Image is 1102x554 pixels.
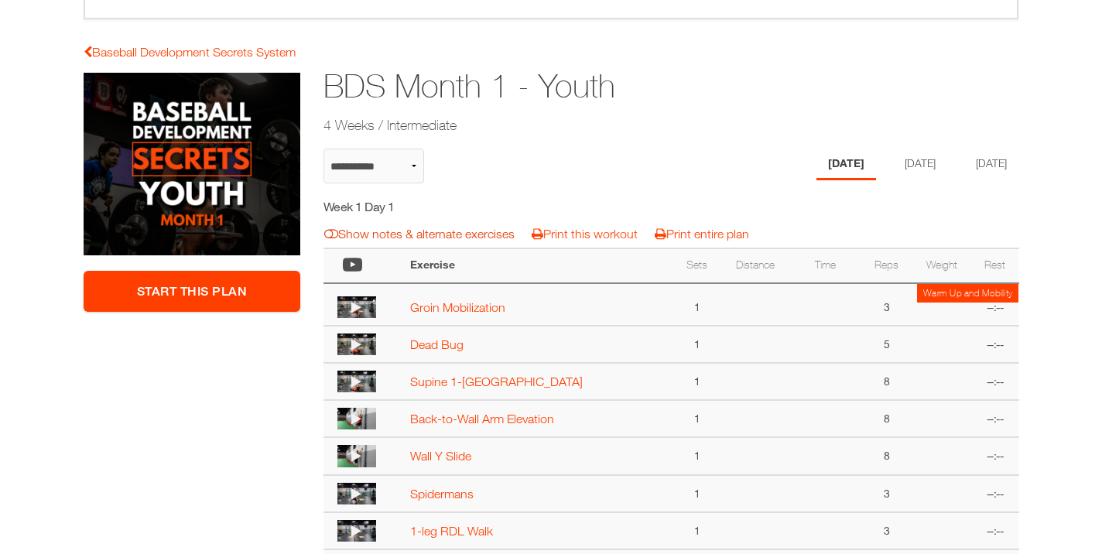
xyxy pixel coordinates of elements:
[720,248,790,283] th: Distance
[790,248,861,283] th: Time
[337,408,376,429] img: thumbnail.png
[532,227,638,241] a: Print this workout
[816,149,876,180] li: Day 1
[323,198,600,215] h5: Week 1 Day 1
[912,248,972,283] th: Weight
[410,449,471,463] a: Wall Y Slide
[337,371,376,392] img: thumbnail.png
[861,248,912,283] th: Reps
[410,412,554,426] a: Back-to-Wall Arm Elevation
[861,437,912,474] td: 8
[972,512,1018,549] td: --:--
[972,475,1018,512] td: --:--
[84,271,300,312] a: Start This Plan
[323,115,899,135] h2: 4 Weeks / Intermediate
[655,227,749,241] a: Print entire plan
[972,326,1018,363] td: --:--
[410,487,474,501] a: Spidermans
[861,283,912,327] td: 3
[673,248,720,283] th: Sets
[861,363,912,400] td: 8
[972,363,1018,400] td: --:--
[673,400,720,437] td: 1
[673,475,720,512] td: 1
[673,283,720,327] td: 1
[972,437,1018,474] td: --:--
[972,248,1018,283] th: Rest
[410,300,505,314] a: Groin Mobilization
[410,524,493,538] a: 1-leg RDL Walk
[84,45,296,59] a: Baseball Development Secrets System
[337,296,376,318] img: thumbnail.png
[673,512,720,549] td: 1
[323,63,899,109] h1: BDS Month 1 - Youth
[861,512,912,549] td: 3
[410,337,464,351] a: Dead Bug
[337,520,376,542] img: thumbnail.png
[337,483,376,504] img: thumbnail.png
[337,333,376,355] img: thumbnail.png
[893,149,947,180] li: Day 2
[673,363,720,400] td: 1
[673,437,720,474] td: 1
[324,227,515,241] a: Show notes & alternate exercises
[673,326,720,363] td: 1
[861,475,912,512] td: 3
[84,73,300,255] img: BDS Month 1 - Youth
[917,284,1018,303] td: Warm Up and Mobility
[337,445,376,467] img: thumbnail.png
[972,283,1018,327] td: --:--
[861,326,912,363] td: 5
[861,400,912,437] td: 8
[410,374,583,388] a: Supine 1-[GEOGRAPHIC_DATA]
[972,400,1018,437] td: --:--
[402,248,673,283] th: Exercise
[964,149,1018,180] li: Day 3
